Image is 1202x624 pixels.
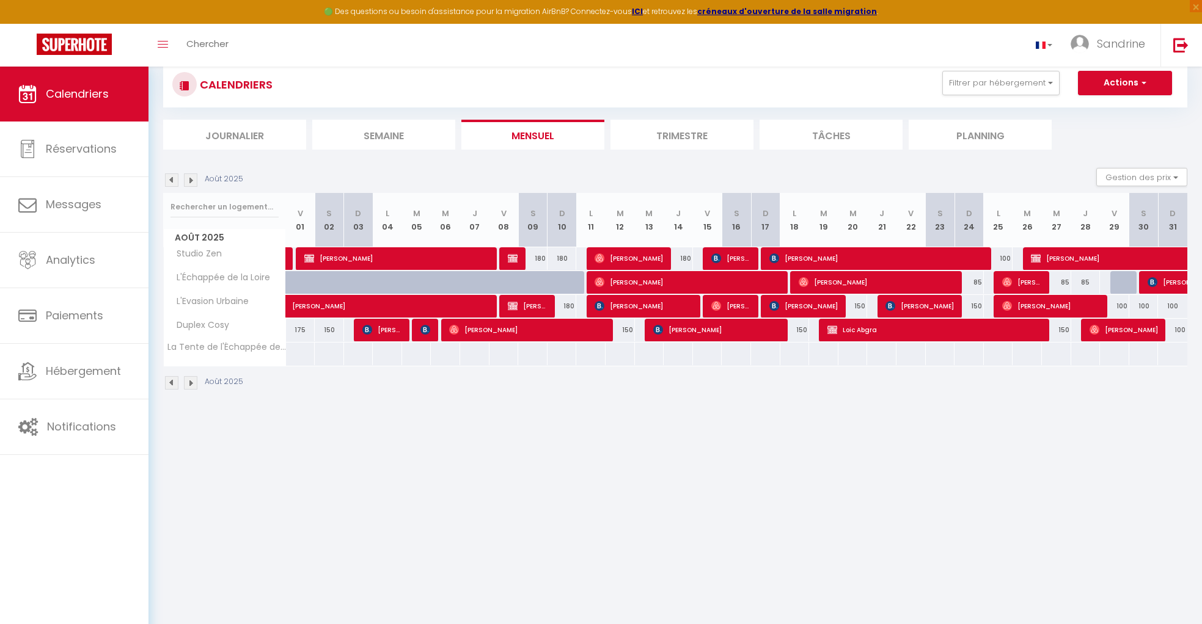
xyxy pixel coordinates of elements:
[763,208,769,219] abbr: D
[530,208,536,219] abbr: S
[548,247,577,270] div: 180
[606,193,635,247] th: 12
[386,208,389,219] abbr: L
[312,120,455,150] li: Semaine
[1071,35,1089,53] img: ...
[1053,208,1060,219] abbr: M
[632,6,643,16] a: ICI
[1002,294,1100,317] span: [PERSON_NAME]
[1173,37,1189,53] img: logout
[734,208,739,219] abbr: S
[344,193,373,247] th: 03
[1090,318,1158,341] span: [PERSON_NAME]
[984,247,1013,270] div: 100
[170,196,279,218] input: Rechercher un logement...
[966,208,972,219] abbr: D
[693,193,722,247] th: 15
[1100,295,1129,317] div: 100
[751,193,780,247] th: 17
[442,208,449,219] abbr: M
[166,271,273,285] span: L'Échappée de la Loire
[1071,271,1101,294] div: 85
[326,208,332,219] abbr: S
[780,319,810,341] div: 150
[908,208,914,219] abbr: V
[46,141,117,156] span: Réservations
[460,193,489,247] th: 07
[942,71,1060,95] button: Filtrer par hébergement
[1042,271,1071,294] div: 85
[1100,193,1129,247] th: 29
[909,120,1052,150] li: Planning
[711,247,750,270] span: [PERSON_NAME]
[286,193,315,247] th: 01
[697,6,877,16] a: créneaux d'ouverture de la salle migration
[315,319,344,341] div: 150
[955,193,984,247] th: 24
[896,193,926,247] th: 22
[664,247,693,270] div: 180
[610,120,753,150] li: Trimestre
[304,247,490,270] span: [PERSON_NAME]
[518,193,548,247] th: 09
[595,270,780,294] span: [PERSON_NAME]
[1129,295,1159,317] div: 100
[292,288,489,311] span: [PERSON_NAME]
[1071,193,1101,247] th: 28
[205,376,243,388] p: Août 2025
[955,271,984,294] div: 85
[1061,24,1160,67] a: ... Sandrine
[1083,208,1088,219] abbr: J
[780,193,810,247] th: 18
[46,86,109,101] span: Calendriers
[838,193,868,247] th: 20
[413,208,420,219] abbr: M
[838,295,868,317] div: 150
[355,208,361,219] abbr: D
[166,319,232,332] span: Duplex Cosy
[769,247,984,270] span: [PERSON_NAME]
[286,295,315,318] a: [PERSON_NAME]
[373,193,402,247] th: 04
[298,208,303,219] abbr: V
[1141,208,1146,219] abbr: S
[595,294,692,317] span: [PERSON_NAME]
[559,208,565,219] abbr: D
[997,208,1000,219] abbr: L
[420,318,430,341] span: [PERSON_NAME]
[461,120,604,150] li: Mensuel
[879,208,884,219] abbr: J
[166,343,288,352] span: La Tente de l'Échappée de la Loire
[1078,71,1172,95] button: Actions
[501,208,507,219] abbr: V
[676,208,681,219] abbr: J
[10,5,46,42] button: Ouvrir le widget de chat LiveChat
[576,193,606,247] th: 11
[46,308,103,323] span: Paiements
[799,270,955,294] span: [PERSON_NAME]
[984,193,1013,247] th: 25
[1170,208,1176,219] abbr: D
[1096,168,1187,186] button: Gestion des prix
[595,247,663,270] span: [PERSON_NAME]
[1129,193,1159,247] th: 30
[518,247,548,270] div: 180
[362,318,401,341] span: [PERSON_NAME] Mouradian
[1158,295,1187,317] div: 100
[177,24,238,67] a: Chercher
[489,193,519,247] th: 08
[769,294,838,317] span: [PERSON_NAME]
[926,193,955,247] th: 23
[46,252,95,267] span: Analytics
[46,363,121,379] span: Hébergement
[1002,270,1041,294] span: [PERSON_NAME]
[885,294,954,317] span: [PERSON_NAME]
[286,319,315,341] div: 175
[548,295,577,317] div: 180
[705,208,710,219] abbr: V
[645,208,653,219] abbr: M
[809,193,838,247] th: 19
[664,193,693,247] th: 14
[508,294,547,317] span: [PERSON_NAME]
